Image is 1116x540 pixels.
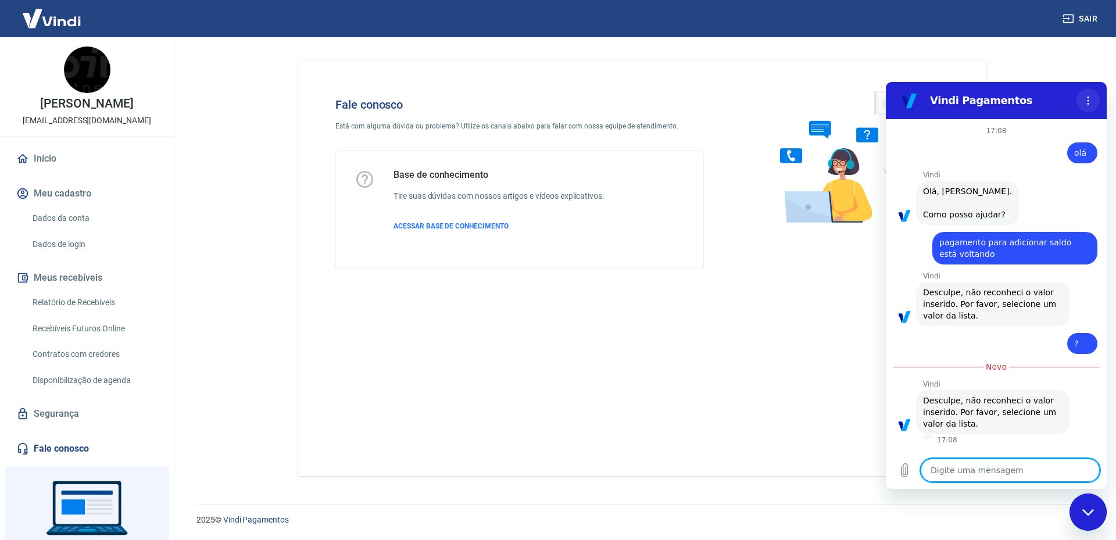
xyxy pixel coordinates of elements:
[394,169,604,181] h5: Base de conhecimento
[14,265,160,291] button: Meus recebíveis
[14,436,160,462] a: Fale conosco
[886,82,1107,489] iframe: Janela de mensagens
[28,342,160,366] a: Contratos com credores
[14,401,160,427] a: Segurança
[757,79,933,234] img: Fale conosco
[14,1,90,36] img: Vindi
[394,190,604,202] h6: Tire suas dúvidas com nossos artigos e vídeos explicativos.
[40,98,133,110] p: [PERSON_NAME]
[14,181,160,206] button: Meu cadastro
[64,47,110,93] img: cfbda569-b767-48f7-a77b-8948edd987e0.jpeg
[1069,493,1107,531] iframe: Botão para abrir a janela de mensagens, conversa em andamento
[28,369,160,392] a: Disponibilização de agenda
[1060,8,1102,30] button: Sair
[394,221,604,231] a: ACESSAR BASE DE CONHECIMENTO
[196,514,1088,526] p: 2025 ©
[335,98,704,112] h4: Fale conosco
[335,121,704,131] p: Está com alguma dúvida ou problema? Utilize os canais abaixo para falar com nossa equipe de atend...
[28,317,160,341] a: Recebíveis Futuros Online
[394,222,509,230] span: ACESSAR BASE DE CONHECIMENTO
[14,146,160,171] a: Início
[223,515,289,524] a: Vindi Pagamentos
[23,115,151,127] p: [EMAIL_ADDRESS][DOMAIN_NAME]
[28,233,160,256] a: Dados de login
[28,291,160,314] a: Relatório de Recebíveis
[28,206,160,230] a: Dados da conta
